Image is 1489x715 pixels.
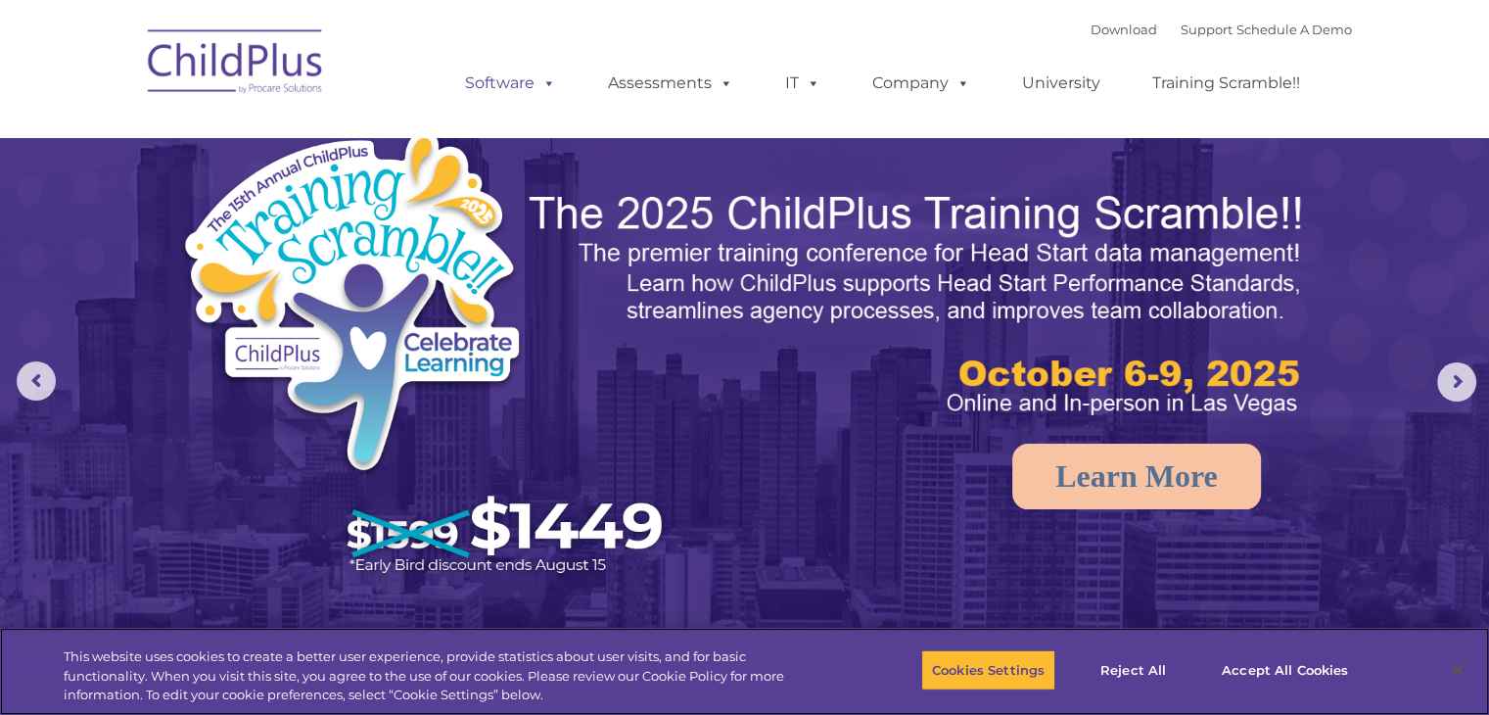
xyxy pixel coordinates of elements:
[445,64,576,103] a: Software
[1091,22,1157,37] a: Download
[272,210,355,224] span: Phone number
[588,64,753,103] a: Assessments
[1181,22,1233,37] a: Support
[921,649,1055,691] button: Cookies Settings
[1436,648,1479,691] button: Close
[766,64,840,103] a: IT
[853,64,990,103] a: Company
[138,16,334,114] img: ChildPlus by Procare Solutions
[1012,444,1261,509] a: Learn More
[1133,64,1320,103] a: Training Scramble!!
[1091,22,1352,37] font: |
[64,647,819,705] div: This website uses cookies to create a better user experience, provide statistics about user visit...
[1002,64,1120,103] a: University
[1072,649,1194,691] button: Reject All
[1236,22,1352,37] a: Schedule A Demo
[1211,649,1359,691] button: Accept All Cookies
[272,129,332,144] span: Last name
